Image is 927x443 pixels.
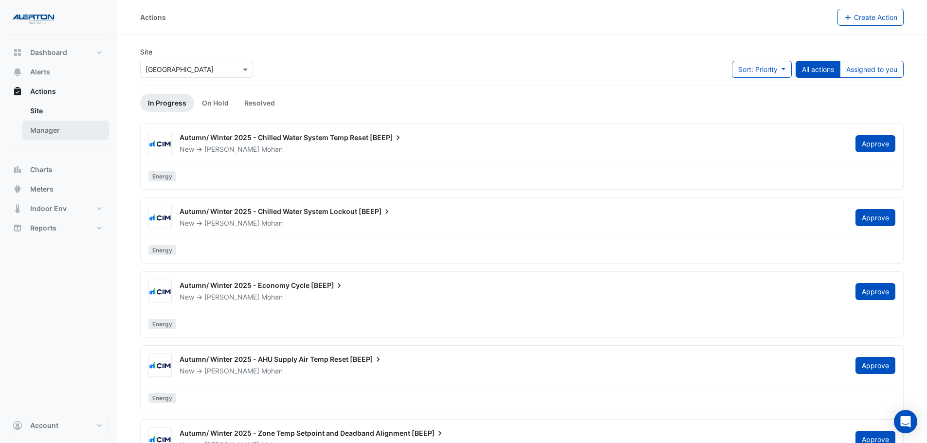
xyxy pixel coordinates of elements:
span: Charts [30,165,53,175]
app-icon: Meters [13,184,22,194]
button: Account [8,416,109,435]
span: New [180,219,194,227]
span: [PERSON_NAME] [204,145,259,153]
app-icon: Alerts [13,67,22,77]
span: Sort: Priority [738,65,778,73]
button: Alerts [8,62,109,82]
span: [BEEP] [350,354,383,364]
span: [BEEP] [311,281,344,290]
img: CIM [149,361,171,371]
span: Mohan [261,292,283,302]
img: CIM [149,139,171,149]
span: Approve [862,287,889,296]
span: -> [196,367,202,375]
a: In Progress [140,94,194,112]
app-icon: Actions [13,87,22,96]
button: Approve [855,357,895,374]
span: Autumn/ Winter 2025 - AHU Supply Air Temp Reset [180,355,348,363]
span: Account [30,421,58,430]
span: New [180,367,194,375]
button: Sort: Priority [732,61,792,78]
a: On Hold [194,94,236,112]
span: Autumn/ Winter 2025 - Zone Temp Setpoint and Deadband Alignment [180,429,410,437]
span: Dashboard [30,48,67,57]
span: New [180,293,194,301]
a: Resolved [236,94,283,112]
img: Company Logo [12,8,55,27]
span: -> [196,219,202,227]
span: [BEEP] [412,428,445,438]
button: Indoor Env [8,199,109,218]
img: CIM [149,213,171,223]
span: Reports [30,223,56,233]
div: Open Intercom Messenger [894,410,917,433]
span: -> [196,145,202,153]
span: Meters [30,184,54,194]
span: Energy [148,245,176,255]
span: Energy [148,171,176,181]
button: Create Action [837,9,904,26]
span: Autumn/ Winter 2025 - Economy Cycle [180,281,309,289]
span: Actions [30,87,56,96]
span: [PERSON_NAME] [204,219,259,227]
span: Mohan [261,218,283,228]
span: [BEEP] [370,133,403,142]
app-icon: Charts [13,165,22,175]
span: -> [196,293,202,301]
button: Approve [855,209,895,226]
div: Actions [140,12,166,22]
app-icon: Reports [13,223,22,233]
button: Approve [855,135,895,152]
span: Approve [862,140,889,148]
span: Autumn/ Winter 2025 - Chilled Water System Lockout [180,207,357,215]
span: [PERSON_NAME] [204,293,259,301]
span: [BEEP] [359,207,392,216]
button: Approve [855,283,895,300]
button: Dashboard [8,43,109,62]
span: Energy [148,393,176,403]
app-icon: Dashboard [13,48,22,57]
span: Energy [148,319,176,329]
button: Charts [8,160,109,179]
span: Alerts [30,67,50,77]
button: Actions [8,82,109,101]
span: Indoor Env [30,204,67,213]
a: Site [22,101,109,121]
span: Approve [862,361,889,370]
span: Create Action [854,13,897,21]
button: All actions [796,61,840,78]
img: CIM [149,287,171,297]
div: Actions [8,101,109,144]
button: Meters [8,179,109,199]
span: Autumn/ Winter 2025 - Chilled Water System Temp Reset [180,133,368,142]
span: [PERSON_NAME] [204,367,259,375]
span: New [180,145,194,153]
button: Reports [8,218,109,238]
label: Site [140,47,152,57]
button: Assigned to you [840,61,904,78]
span: Approve [862,213,889,222]
a: Manager [22,121,109,140]
span: Mohan [261,366,283,376]
span: Mohan [261,144,283,154]
app-icon: Indoor Env [13,204,22,213]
